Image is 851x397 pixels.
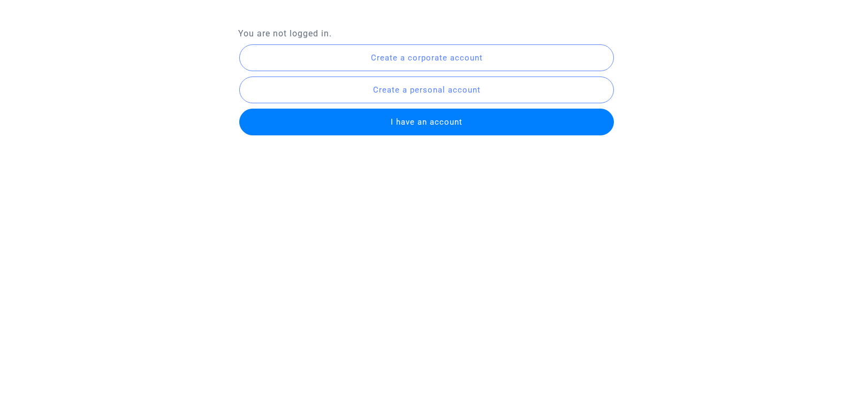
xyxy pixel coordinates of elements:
[371,53,483,63] span: Create a corporate account
[239,44,614,71] button: Create a corporate account
[239,77,614,103] button: Create a personal account
[391,117,462,127] span: I have an account
[373,85,481,95] span: Create a personal account
[238,27,613,40] p: You are not logged in.
[238,84,616,94] a: Create a personal account
[239,109,614,135] button: I have an account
